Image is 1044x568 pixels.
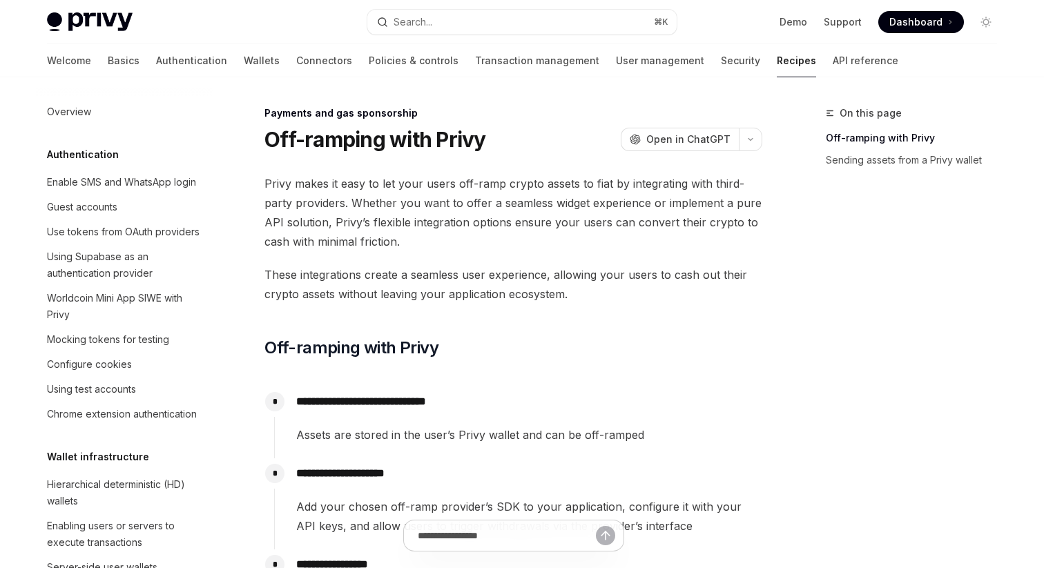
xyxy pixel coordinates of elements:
a: Support [824,15,862,29]
div: Using test accounts [47,381,136,398]
h5: Wallet infrastructure [47,449,149,465]
div: Overview [47,104,91,120]
a: Basics [108,44,139,77]
div: Hierarchical deterministic (HD) wallets [47,476,204,509]
a: Hierarchical deterministic (HD) wallets [36,472,213,513]
a: Enabling users or servers to execute transactions [36,513,213,555]
span: Open in ChatGPT [646,133,731,146]
div: Enabling users or servers to execute transactions [47,518,204,551]
div: Chrome extension authentication [47,406,197,422]
a: Dashboard [878,11,964,33]
span: Assets are stored in the user’s Privy wallet and can be off-ramped [296,425,762,444]
h5: Authentication [47,146,119,163]
a: Wallets [244,44,280,77]
img: light logo [47,12,133,32]
div: Use tokens from OAuth providers [47,224,200,240]
a: Security [721,44,760,77]
div: Search... [394,14,432,30]
div: Worldcoin Mini App SIWE with Privy [47,290,204,323]
a: Configure cookies [36,352,213,377]
div: Using Supabase as an authentication provider [47,248,204,282]
a: User management [616,44,704,77]
a: Off-ramping with Privy [826,127,1008,149]
a: Chrome extension authentication [36,402,213,427]
a: Policies & controls [369,44,458,77]
a: Demo [780,15,807,29]
div: Payments and gas sponsorship [264,106,762,120]
span: Privy makes it easy to let your users off-ramp crypto assets to fiat by integrating with third-pa... [264,174,762,251]
div: Guest accounts [47,199,117,215]
button: Open in ChatGPT [621,128,739,151]
button: Send message [596,526,615,545]
a: Connectors [296,44,352,77]
a: Use tokens from OAuth providers [36,219,213,244]
span: Dashboard [889,15,942,29]
a: Mocking tokens for testing [36,327,213,352]
span: These integrations create a seamless user experience, allowing your users to cash out their crypt... [264,265,762,304]
span: ⌘ K [654,17,668,28]
span: On this page [840,105,902,121]
button: Toggle dark mode [975,11,997,33]
span: Off-ramping with Privy [264,337,438,359]
span: Add your chosen off-ramp provider’s SDK to your application, configure it with your API keys, and... [296,497,762,536]
a: Enable SMS and WhatsApp login [36,170,213,195]
a: Sending assets from a Privy wallet [826,149,1008,171]
div: Enable SMS and WhatsApp login [47,174,196,190]
div: Configure cookies [47,356,132,373]
a: Overview [36,99,213,124]
div: Mocking tokens for testing [47,331,169,348]
a: Worldcoin Mini App SIWE with Privy [36,286,213,327]
a: API reference [833,44,898,77]
a: Guest accounts [36,195,213,219]
a: Recipes [777,44,816,77]
a: Authentication [156,44,227,77]
a: Welcome [47,44,91,77]
button: Search...⌘K [367,10,677,35]
h1: Off-ramping with Privy [264,127,486,152]
a: Using Supabase as an authentication provider [36,244,213,286]
a: Using test accounts [36,377,213,402]
a: Transaction management [475,44,599,77]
